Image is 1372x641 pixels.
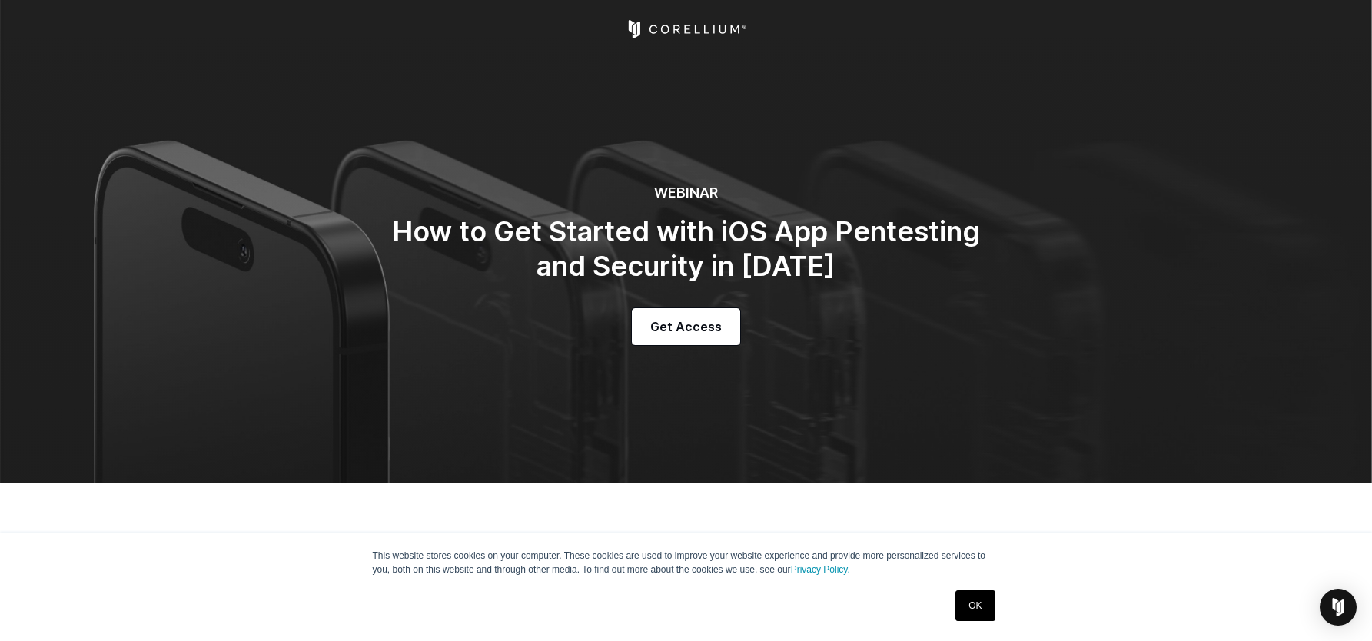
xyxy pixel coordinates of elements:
a: OK [955,590,995,621]
a: Get Access [632,308,740,345]
p: This website stores cookies on your computer. These cookies are used to improve your website expe... [373,549,1000,576]
div: Open Intercom Messenger [1320,589,1357,626]
a: Corellium Home [625,20,747,38]
h6: WEBINAR [379,184,994,202]
a: Privacy Policy. [791,564,850,575]
span: Get Access [650,317,722,336]
h2: How to Get Started with iOS App Pentesting and Security in [DATE] [379,214,994,284]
